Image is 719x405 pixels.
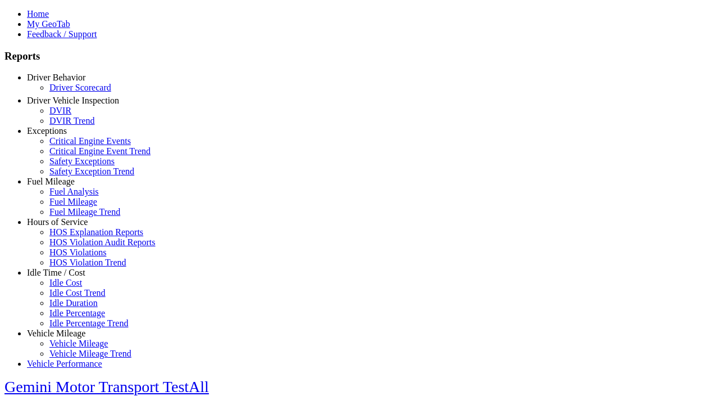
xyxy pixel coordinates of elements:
h3: Reports [4,50,715,62]
a: Feedback / Support [27,29,97,39]
a: DVIR Trend [49,116,94,125]
a: Driver Vehicle Inspection [27,96,119,105]
a: HOS Explanation Reports [49,227,143,237]
a: Safety Exceptions [49,156,115,166]
a: Idle Cost [49,278,82,287]
a: Home [27,9,49,19]
a: Vehicle Mileage [49,339,108,348]
a: Gemini Motor Transport TestAll [4,378,209,395]
a: Vehicle Mileage [27,328,85,338]
a: Vehicle Mileage Trend [49,349,131,358]
a: HOS Violation Trend [49,258,126,267]
a: Hours of Service [27,217,88,227]
a: Fuel Mileage [49,197,97,206]
a: Driver Scorecard [49,83,111,92]
a: Exceptions [27,126,67,136]
a: Idle Percentage Trend [49,318,128,328]
a: Idle Time / Cost [27,268,85,277]
a: HOS Violation Audit Reports [49,237,156,247]
a: DVIR [49,106,71,115]
a: Vehicle Performance [27,359,102,368]
a: My GeoTab [27,19,70,29]
a: Safety Exception Trend [49,166,134,176]
a: HOS Violations [49,247,106,257]
a: Critical Engine Event Trend [49,146,151,156]
a: Fuel Mileage [27,177,75,186]
a: Fuel Mileage Trend [49,207,120,217]
a: Fuel Analysis [49,187,99,196]
a: Critical Engine Events [49,136,131,146]
a: Idle Cost Trend [49,288,106,298]
a: Driver Behavior [27,73,85,82]
a: Idle Percentage [49,308,105,318]
a: Idle Duration [49,298,98,308]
